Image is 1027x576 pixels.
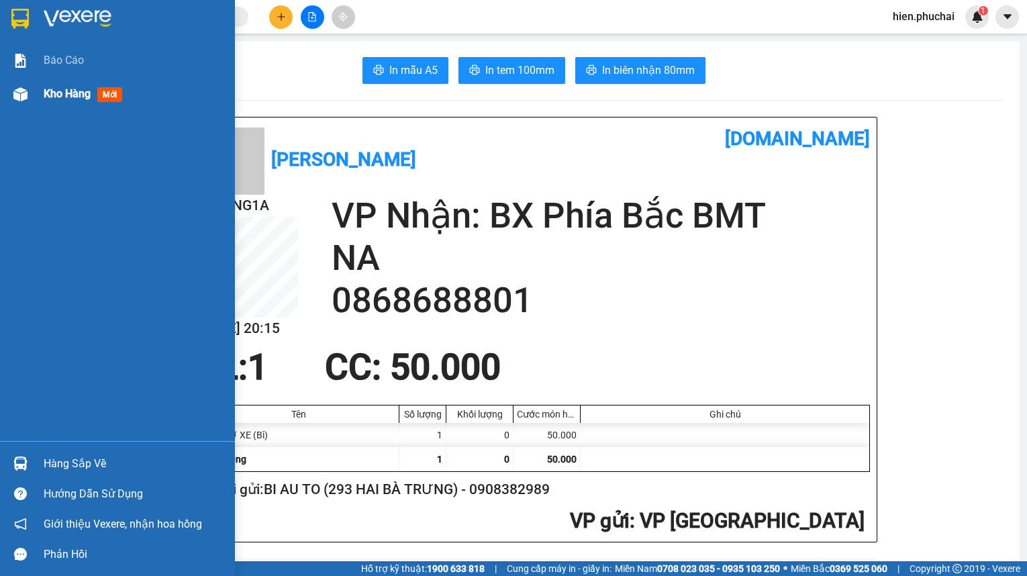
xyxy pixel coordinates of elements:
[981,6,985,15] span: 1
[13,54,28,68] img: solution-icon
[427,563,485,574] strong: 1900 633 818
[507,561,612,576] span: Cung cấp máy in - giấy in:
[570,509,630,532] span: VP gửi
[271,148,416,171] b: [PERSON_NAME]
[197,195,298,217] h2: 82QQNG1A
[437,454,442,465] span: 1
[307,12,317,21] span: file-add
[197,508,865,535] h2: : VP [GEOGRAPHIC_DATA]
[277,12,286,21] span: plus
[952,564,962,573] span: copyright
[791,561,887,576] span: Miền Bắc
[14,518,27,530] span: notification
[584,409,866,420] div: Ghi chú
[361,561,485,576] span: Hỗ trợ kỹ thuật:
[446,423,513,447] div: 0
[485,62,554,79] span: In tem 100mm
[373,64,384,77] span: printer
[301,5,324,29] button: file-add
[469,64,480,77] span: printer
[14,487,27,500] span: question-circle
[13,457,28,471] img: warehouse-icon
[362,57,448,84] button: printerIn mẫu A5
[157,11,265,44] div: BX Phía Bắc BMT
[11,44,148,76] div: BI AU TO (293 HAI BÀ TRƯNG)
[995,5,1019,29] button: caret-down
[44,516,202,532] span: Giới thiệu Vexere, nhận hoa hồng
[44,87,91,100] span: Kho hàng
[157,13,189,27] span: Nhận:
[97,87,122,102] span: mới
[897,561,899,576] span: |
[197,318,298,340] h2: [DATE] 20:15
[332,5,355,29] button: aim
[44,544,225,565] div: Phản hồi
[399,423,446,447] div: 1
[44,52,84,68] span: Báo cáo
[783,566,787,571] span: ⚪️
[197,479,865,501] h2: Người gửi: BI AU TO (293 HAI BÀ TRƯNG) - 0908382989
[979,6,988,15] sup: 1
[157,60,265,79] div: 0868688801
[332,279,870,322] h2: 0868688801
[389,62,438,79] span: In mẫu A5
[338,12,348,21] span: aim
[586,64,597,77] span: printer
[317,347,509,387] div: CC : 50.000
[332,237,870,279] h2: NA
[11,9,29,29] img: logo-vxr
[269,5,293,29] button: plus
[971,11,983,23] img: icon-new-feature
[157,44,265,60] div: NA
[504,454,509,465] span: 0
[495,561,497,576] span: |
[11,11,148,44] div: VP [GEOGRAPHIC_DATA]
[44,454,225,474] div: Hàng sắp về
[830,563,887,574] strong: 0369 525 060
[198,423,399,447] div: GIẤY TỜ XE (Bì)
[44,484,225,504] div: Hướng dẫn sử dụng
[458,57,565,84] button: printerIn tem 100mm
[513,423,581,447] div: 50.000
[332,195,870,237] h2: VP Nhận: BX Phía Bắc BMT
[575,57,705,84] button: printerIn biên nhận 80mm
[725,128,870,150] b: [DOMAIN_NAME]
[657,563,780,574] strong: 0708 023 035 - 0935 103 250
[450,409,509,420] div: Khối lượng
[14,548,27,561] span: message
[11,76,148,95] div: 0908382989
[1001,11,1014,23] span: caret-down
[13,87,28,101] img: warehouse-icon
[248,346,268,388] span: 1
[547,454,577,465] span: 50.000
[403,409,442,420] div: Số lượng
[615,561,780,576] span: Miền Nam
[11,13,32,27] span: Gửi:
[201,409,395,420] div: Tên
[882,8,965,25] span: hien.phuchai
[517,409,577,420] div: Cước món hàng
[602,62,695,79] span: In biên nhận 80mm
